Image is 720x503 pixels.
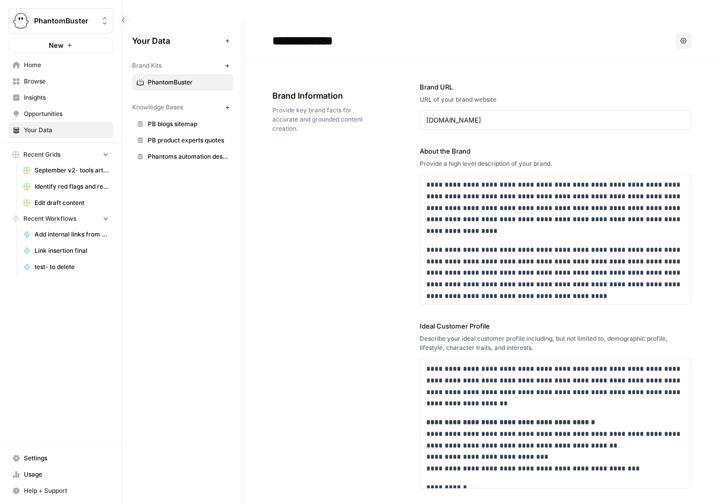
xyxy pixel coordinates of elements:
a: Browse [8,73,113,90]
a: PB blogs sitemap [132,116,233,132]
a: Link insertion final [19,243,113,259]
div: Describe your ideal customer profile including, but not limited to, demographic profile, lifestyl... [420,334,692,352]
a: Phantoms automation descriptions (most used ones) [132,149,233,165]
div: URL of your brand website [420,95,692,104]
a: Your Data [8,122,113,138]
span: Help + Support [24,486,109,495]
a: Settings [8,450,113,466]
span: PhantomBuster [148,78,229,87]
a: Opportunities [8,106,113,122]
button: New [8,38,113,53]
span: PB product experts quotes [148,136,229,145]
a: Usage [8,466,113,483]
a: Insights [8,90,113,106]
span: PB blogs sitemap [148,120,229,129]
label: About the Brand [420,146,692,156]
a: Identify red flags and rewrite: Brand alignment editor Grid [19,179,113,195]
button: Help + Support [8,483,113,499]
span: Knowledge Bases [132,103,183,112]
span: Phantoms automation descriptions (most used ones) [148,152,229,161]
input: www.sundaysoccer.com [426,115,685,125]
span: Edit draft content [35,198,109,208]
button: Recent Grids [8,147,113,162]
span: Provide key brand facts for accurate and grounded content creation. [272,106,363,133]
a: Edit draft content [19,195,113,211]
a: Home [8,57,113,73]
span: Brand Kits [132,61,162,70]
label: Brand URL [420,82,692,92]
label: Ideal Customer Profile [420,321,692,331]
button: Workspace: PhantomBuster [8,8,113,34]
span: Insights [24,93,109,102]
span: Recent Grids [23,150,60,159]
button: Recent Workflows [8,211,113,226]
span: Home [24,61,109,70]
span: Your Data [24,126,109,135]
span: Identify red flags and rewrite: Brand alignment editor Grid [35,182,109,191]
span: Opportunities [24,109,109,119]
span: Settings [24,454,109,463]
img: PhantomBuster Logo [12,12,30,30]
a: PhantomBuster [132,74,233,91]
div: Provide a high level description of your brand. [420,159,692,168]
a: Add internal links from csv [19,226,113,243]
span: September v2- tools articles [35,166,109,175]
a: September v2- tools articles [19,162,113,179]
span: New [49,40,64,50]
span: Recent Workflows [23,214,76,223]
span: test- to delete [35,262,109,272]
span: Your Data [132,35,221,47]
a: test- to delete [19,259,113,275]
span: Add internal links from csv [35,230,109,239]
span: Brand Information [272,90,363,102]
span: Link insertion final [35,246,109,255]
span: Usage [24,470,109,479]
span: Browse [24,77,109,86]
span: PhantomBuster [34,16,96,26]
a: PB product experts quotes [132,132,233,149]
